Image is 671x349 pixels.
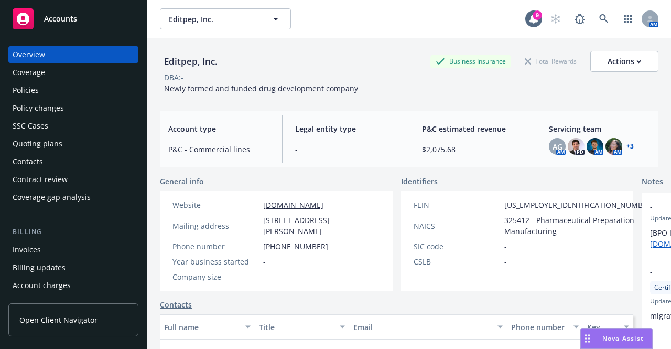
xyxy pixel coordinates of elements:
[169,14,259,25] span: Editpep, Inc.
[263,241,328,252] span: [PHONE_NUMBER]
[414,199,500,210] div: FEIN
[587,138,603,155] img: photo
[618,8,638,29] a: Switch app
[13,171,68,188] div: Contract review
[263,200,323,210] a: [DOMAIN_NAME]
[504,215,654,237] span: 325412 - Pharmaceutical Preparation Manufacturing
[602,334,644,343] span: Nova Assist
[626,143,634,150] a: +3
[504,241,507,252] span: -
[401,176,438,187] span: Identifiers
[553,141,562,152] span: AG
[13,259,66,276] div: Billing updates
[422,123,523,134] span: P&C estimated revenue
[587,322,618,333] div: Key contact
[13,100,64,117] div: Policy changes
[160,314,255,340] button: Full name
[511,322,567,333] div: Phone number
[13,64,45,81] div: Coverage
[13,189,91,206] div: Coverage gap analysis
[263,271,266,282] span: -
[642,176,663,188] span: Notes
[8,118,138,134] a: SSC Cases
[13,277,71,294] div: Account charges
[8,46,138,63] a: Overview
[583,314,633,340] button: Key contact
[172,256,259,267] div: Year business started
[605,138,622,155] img: photo
[8,277,138,294] a: Account charges
[160,55,222,68] div: Editpep, Inc.
[295,123,396,134] span: Legal entity type
[13,46,45,63] div: Overview
[263,256,266,267] span: -
[349,314,507,340] button: Email
[8,100,138,117] a: Policy changes
[8,82,138,99] a: Policies
[160,8,291,29] button: Editpep, Inc.
[8,241,138,258] a: Invoices
[164,72,183,83] div: DBA: -
[422,144,523,155] span: $2,075.68
[504,199,654,210] span: [US_EMPLOYER_IDENTIFICATION_NUMBER]
[8,4,138,34] a: Accounts
[581,329,594,348] div: Drag to move
[504,256,507,267] span: -
[259,322,334,333] div: Title
[13,118,48,134] div: SSC Cases
[160,176,204,187] span: General info
[8,227,138,237] div: Billing
[8,171,138,188] a: Contract review
[8,64,138,81] a: Coverage
[569,8,590,29] a: Report a Bug
[8,153,138,170] a: Contacts
[8,259,138,276] a: Billing updates
[13,135,62,152] div: Quoting plans
[164,322,239,333] div: Full name
[533,10,542,20] div: 9
[168,123,269,134] span: Account type
[160,299,192,310] a: Contacts
[13,82,39,99] div: Policies
[13,241,41,258] div: Invoices
[549,123,650,134] span: Servicing team
[8,135,138,152] a: Quoting plans
[593,8,614,29] a: Search
[590,51,658,72] button: Actions
[172,220,259,231] div: Mailing address
[520,55,582,68] div: Total Rewards
[172,271,259,282] div: Company size
[608,51,641,71] div: Actions
[568,138,585,155] img: photo
[414,220,500,231] div: NAICS
[507,314,582,340] button: Phone number
[263,215,380,237] span: [STREET_ADDRESS][PERSON_NAME]
[414,241,500,252] div: SIC code
[414,256,500,267] div: CSLB
[164,83,358,93] span: Newly formed and funded drug development company
[430,55,511,68] div: Business Insurance
[19,314,98,325] span: Open Client Navigator
[172,199,259,210] div: Website
[13,153,43,170] div: Contacts
[8,189,138,206] a: Coverage gap analysis
[580,328,653,349] button: Nova Assist
[545,8,566,29] a: Start snowing
[168,144,269,155] span: P&C - Commercial lines
[255,314,350,340] button: Title
[353,322,491,333] div: Email
[172,241,259,252] div: Phone number
[44,15,77,23] span: Accounts
[295,144,396,155] span: -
